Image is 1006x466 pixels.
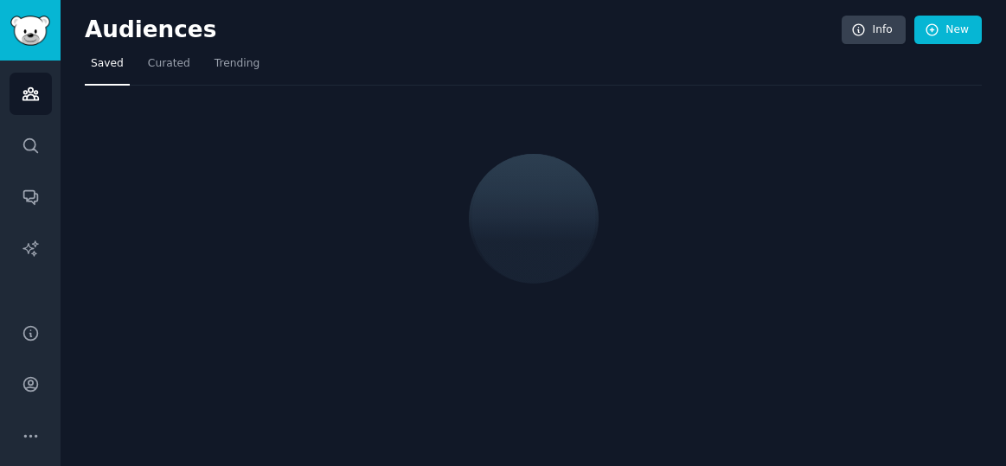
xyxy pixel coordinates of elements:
span: Saved [91,56,124,72]
a: Saved [85,50,130,86]
h2: Audiences [85,16,842,44]
a: Info [842,16,906,45]
span: Curated [148,56,190,72]
a: Curated [142,50,196,86]
a: New [914,16,982,45]
img: GummySearch logo [10,16,50,46]
a: Trending [208,50,266,86]
span: Trending [215,56,260,72]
